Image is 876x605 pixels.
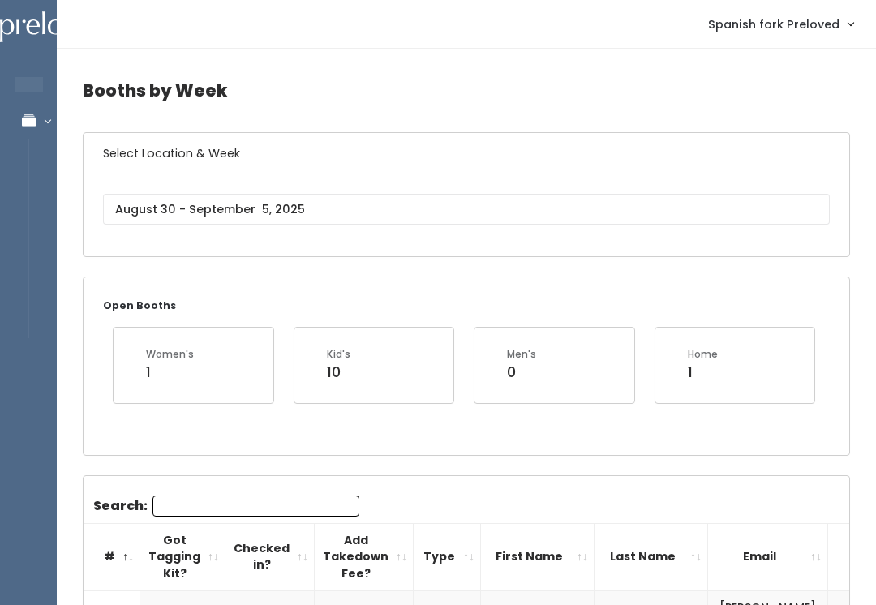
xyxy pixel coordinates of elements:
div: Men's [507,347,536,362]
div: 0 [507,362,536,383]
small: Open Booths [103,298,176,312]
span: Spanish fork Preloved [708,15,839,33]
input: August 30 - September 5, 2025 [103,194,830,225]
th: Got Tagging Kit?: activate to sort column ascending [140,523,225,590]
div: Home [688,347,718,362]
div: Women's [146,347,194,362]
th: Email: activate to sort column ascending [708,523,828,590]
label: Search: [93,496,359,517]
h4: Booths by Week [83,68,850,113]
th: Last Name: activate to sort column ascending [595,523,708,590]
th: Add Takedown Fee?: activate to sort column ascending [315,523,414,590]
a: Spanish fork Preloved [692,6,870,41]
h6: Select Location & Week [84,133,849,174]
th: Checked in?: activate to sort column ascending [225,523,315,590]
th: #: activate to sort column descending [84,523,140,590]
div: 10 [327,362,350,383]
div: Kid's [327,347,350,362]
th: First Name: activate to sort column ascending [481,523,595,590]
th: Type: activate to sort column ascending [414,523,481,590]
input: Search: [152,496,359,517]
div: 1 [146,362,194,383]
div: 1 [688,362,718,383]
